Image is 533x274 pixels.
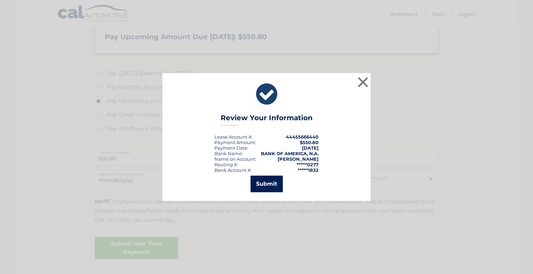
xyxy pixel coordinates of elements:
[286,134,319,140] strong: 44455666440
[214,140,256,145] div: Payment Amount:
[221,114,313,126] h3: Review Your Information
[214,151,243,156] div: Bank Name:
[300,140,319,145] span: $550.80
[214,156,256,162] div: Name on Account:
[214,167,252,173] div: Bank Account #:
[278,156,319,162] strong: [PERSON_NAME]
[356,75,370,89] button: ×
[214,134,253,140] div: Lease Account #:
[214,145,247,151] span: Payment Date
[261,151,319,156] strong: BANK OF AMERICA, N.A.
[214,162,238,167] div: Routing #:
[251,176,283,192] button: Submit
[302,145,319,151] span: [DATE]
[214,145,248,151] div: :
